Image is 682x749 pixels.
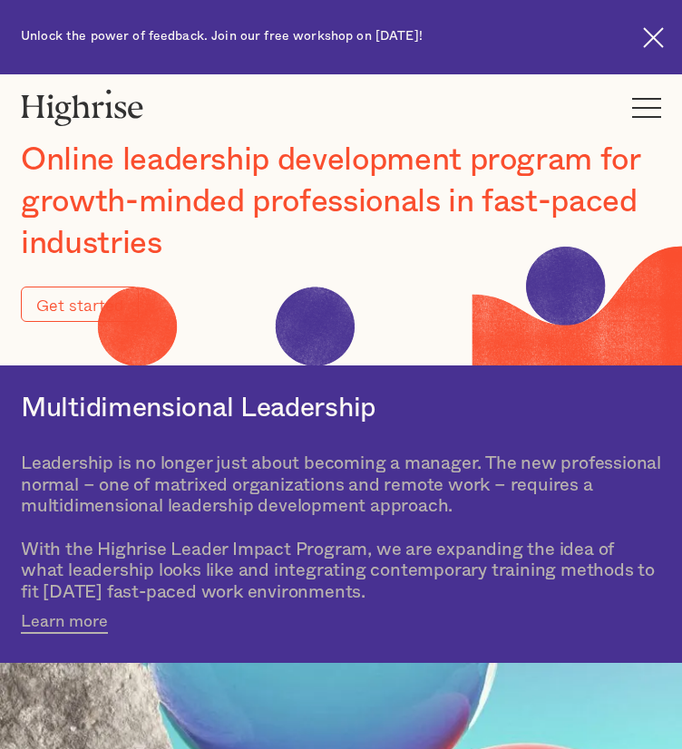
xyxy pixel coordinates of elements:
[643,27,664,48] img: Cross icon
[21,453,661,603] div: Leadership is no longer just about becoming a manager. The new professional normal – one of matri...
[21,612,108,634] a: Learn more
[21,85,143,130] img: Highrise logo
[21,140,661,265] h1: Online leadership development program for growth-minded professionals in fast-paced industries
[21,393,661,424] h2: Multidimensional Leadership
[21,287,139,322] a: Get started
